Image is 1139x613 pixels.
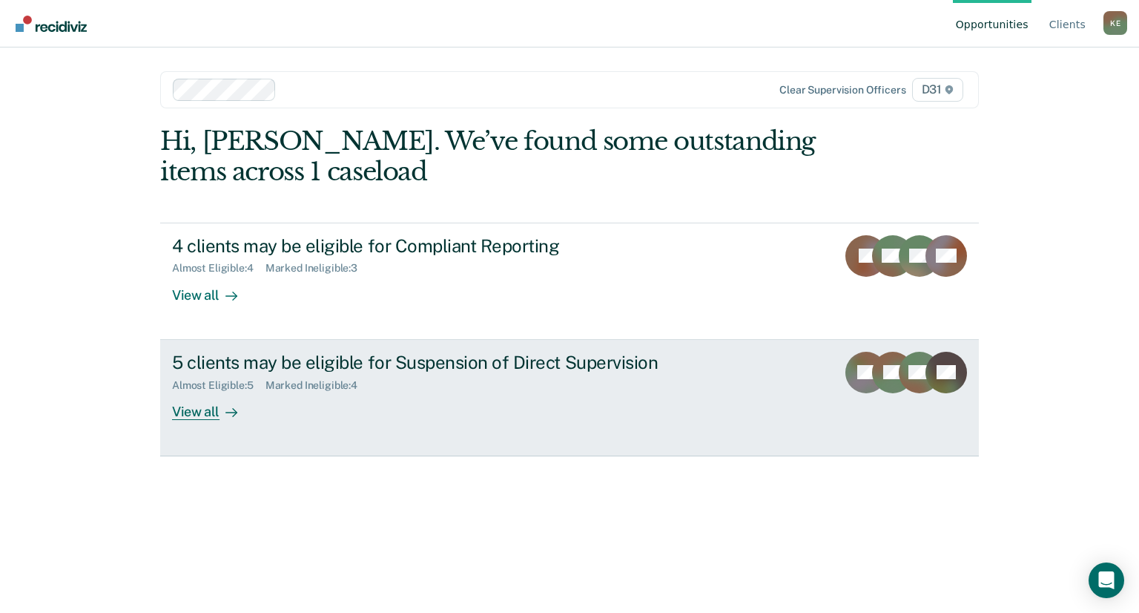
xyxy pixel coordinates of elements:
div: Open Intercom Messenger [1089,563,1124,598]
img: Recidiviz [16,16,87,32]
div: K E [1103,11,1127,35]
div: Marked Ineligible : 3 [265,262,369,275]
div: Hi, [PERSON_NAME]. We’ve found some outstanding items across 1 caseload [160,126,815,187]
div: Almost Eligible : 5 [172,379,265,392]
div: Marked Ineligible : 4 [265,379,369,392]
a: 4 clients may be eligible for Compliant ReportingAlmost Eligible:4Marked Ineligible:3View all [160,223,979,340]
div: View all [172,391,255,420]
div: View all [172,275,255,304]
div: Clear supervision officers [779,84,905,96]
div: 4 clients may be eligible for Compliant Reporting [172,235,693,257]
div: Almost Eligible : 4 [172,262,265,275]
div: 5 clients may be eligible for Suspension of Direct Supervision [172,352,693,373]
a: 5 clients may be eligible for Suspension of Direct SupervisionAlmost Eligible:5Marked Ineligible:... [160,340,979,456]
button: Profile dropdown button [1103,11,1127,35]
span: D31 [912,78,963,102]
